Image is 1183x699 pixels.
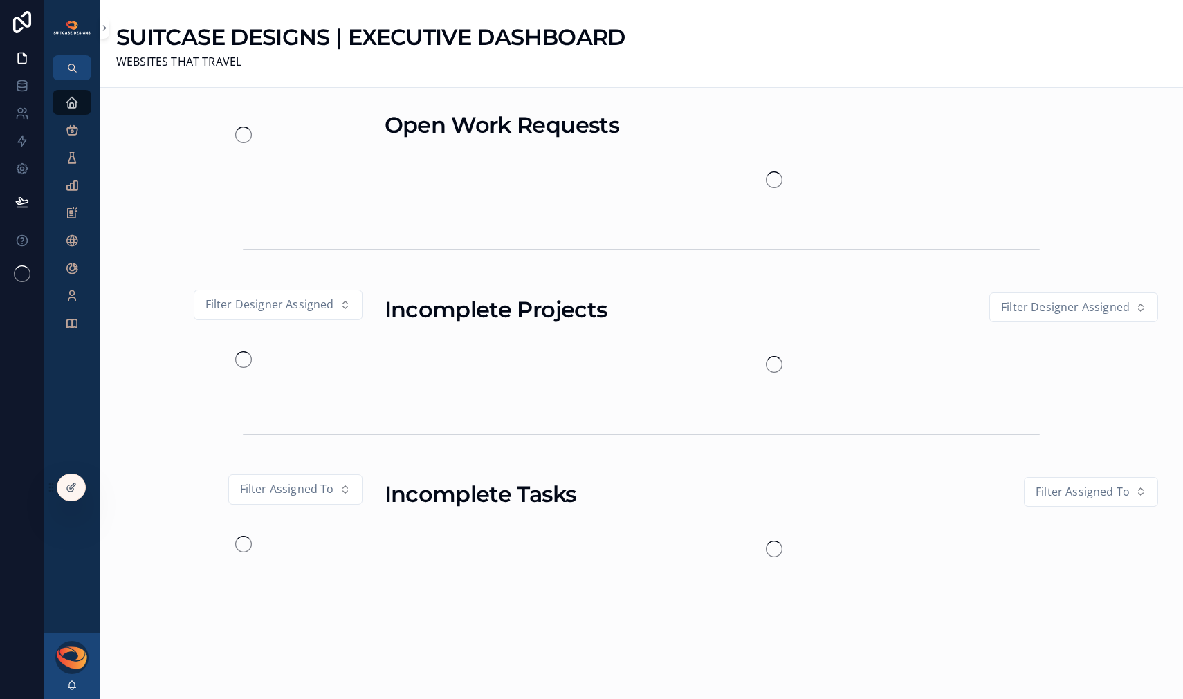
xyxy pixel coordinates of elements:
[194,290,363,320] button: Select Button
[385,295,607,326] h1: Incomplete Projects
[116,53,625,71] span: WEBSITES THAT TRAVEL
[1036,483,1130,501] span: Filter Assigned To
[240,481,334,498] span: Filter Assigned To
[205,296,334,314] span: Filter Designer Assigned
[116,22,625,53] h1: SUITCASE DESIGNS | EXECUTIVE DASHBOARD
[44,80,100,354] div: scrollable content
[989,292,1158,323] button: Select Button
[53,20,91,35] img: App logo
[1024,477,1158,507] button: Select Button
[385,479,576,510] h1: Incomplete Tasks
[228,474,363,505] button: Select Button
[1001,299,1130,317] span: Filter Designer Assigned
[385,110,619,141] h1: Open Work Requests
